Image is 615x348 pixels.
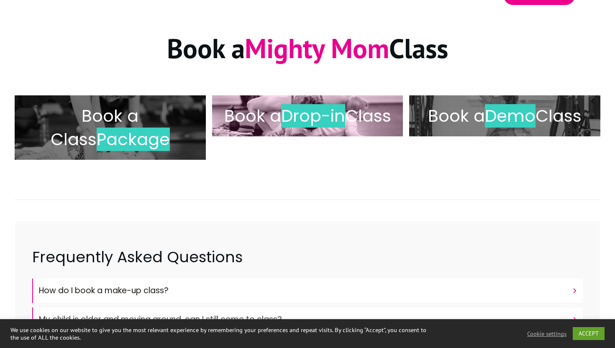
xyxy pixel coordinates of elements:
a: Cookie settings [527,330,566,338]
h2: Frequently Asked Questions [32,247,583,278]
span: Mighty Mom [245,31,389,66]
a: ACCEPT [573,327,605,340]
span: Drop-in [281,104,345,128]
h2: Book a Class [221,104,395,128]
span: Demo [485,104,536,128]
font: My child is older and moving around, can I still come to class? [39,314,282,325]
div: We use cookies on our website to give you the most relevant experience by remembering your prefer... [10,326,426,341]
span: Package [97,128,170,151]
h1: Book a Class [15,31,600,76]
span: Book a [428,104,485,128]
h4: How do I book a make-up class? [39,283,568,299]
span: Class [536,104,582,128]
span: Book a Class [51,104,139,151]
